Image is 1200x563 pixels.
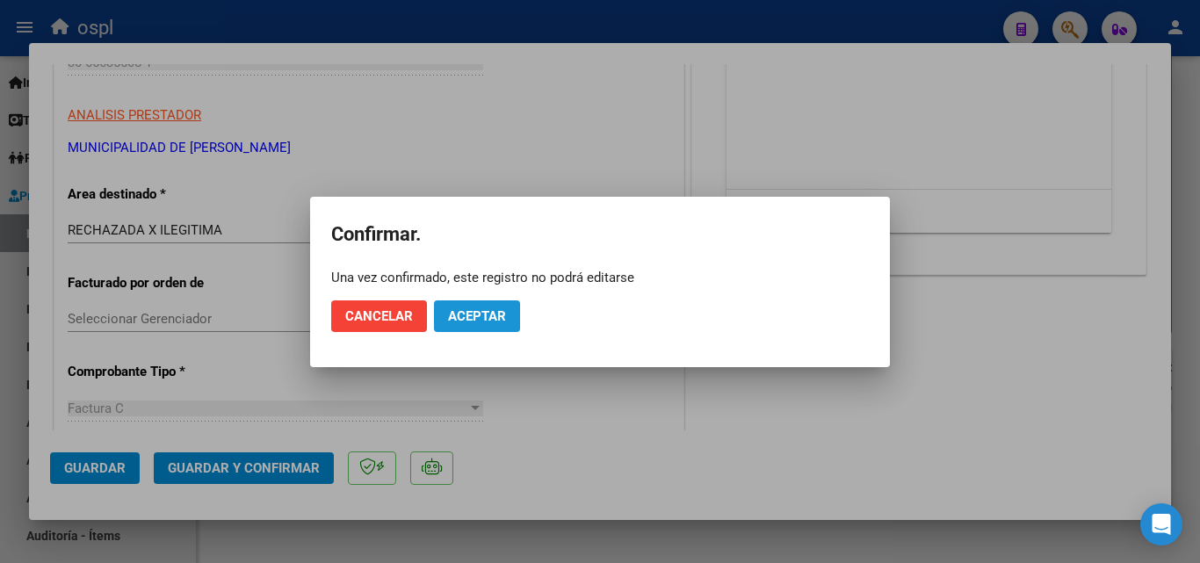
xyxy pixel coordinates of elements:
[448,308,506,324] span: Aceptar
[331,269,869,286] div: Una vez confirmado, este registro no podrá editarse
[1140,503,1182,545] div: Open Intercom Messenger
[331,300,427,332] button: Cancelar
[345,308,413,324] span: Cancelar
[434,300,520,332] button: Aceptar
[331,218,869,251] h2: Confirmar.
